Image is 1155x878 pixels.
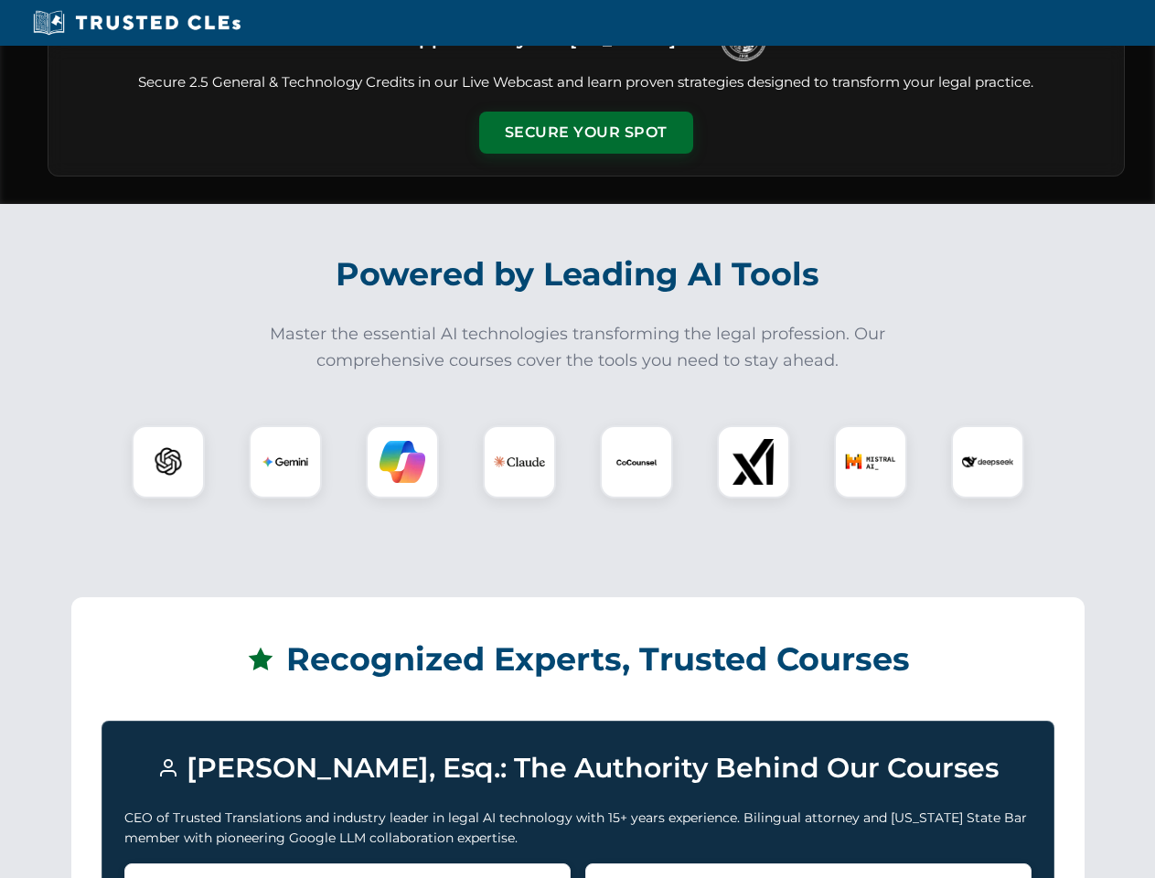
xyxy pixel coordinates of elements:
[249,425,322,498] div: Gemini
[124,744,1032,793] h3: [PERSON_NAME], Esq.: The Authority Behind Our Courses
[614,439,659,485] img: CoCounsel Logo
[366,425,439,498] div: Copilot
[27,9,246,37] img: Trusted CLEs
[70,72,1102,93] p: Secure 2.5 General & Technology Credits in our Live Webcast and learn proven strategies designed ...
[124,808,1032,849] p: CEO of Trusted Translations and industry leader in legal AI technology with 15+ years experience....
[142,435,195,488] img: ChatGPT Logo
[845,436,896,487] img: Mistral AI Logo
[102,627,1054,691] h2: Recognized Experts, Trusted Courses
[600,425,673,498] div: CoCounsel
[132,425,205,498] div: ChatGPT
[494,436,545,487] img: Claude Logo
[479,112,693,154] button: Secure Your Spot
[834,425,907,498] div: Mistral AI
[380,439,425,485] img: Copilot Logo
[962,436,1013,487] img: DeepSeek Logo
[71,242,1085,306] h2: Powered by Leading AI Tools
[731,439,776,485] img: xAI Logo
[262,439,308,485] img: Gemini Logo
[717,425,790,498] div: xAI
[951,425,1024,498] div: DeepSeek
[483,425,556,498] div: Claude
[258,321,898,374] p: Master the essential AI technologies transforming the legal profession. Our comprehensive courses...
